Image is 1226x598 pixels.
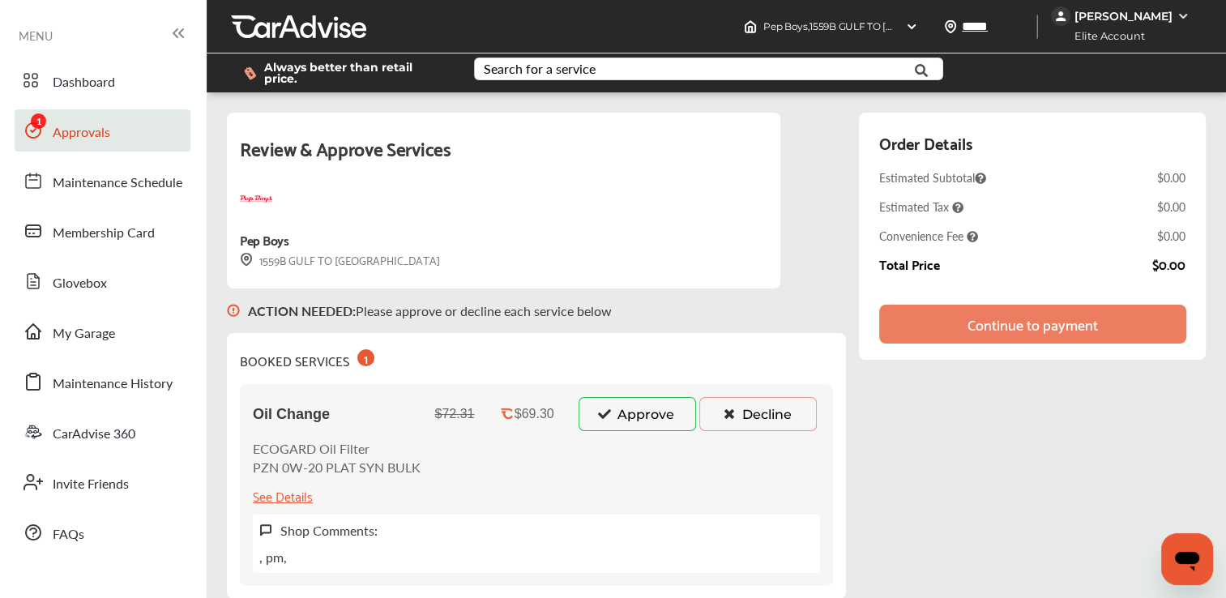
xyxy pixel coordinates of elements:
span: My Garage [53,323,115,344]
span: FAQs [53,524,84,545]
span: CarAdvise 360 [53,424,135,445]
div: $0.00 [1152,257,1185,271]
span: Maintenance History [53,374,173,395]
div: $0.00 [1157,199,1185,215]
div: $0.00 [1157,228,1185,244]
a: Approvals [15,109,190,152]
a: Maintenance History [15,361,190,403]
span: Membership Card [53,223,155,244]
p: PZN 0W-20 PLAT SYN BULK [253,458,421,476]
iframe: Button to launch messaging window [1161,533,1213,585]
label: Shop Comments: [280,521,378,540]
div: Pep Boys [240,229,288,250]
div: 1 [357,349,374,366]
div: Search for a service [484,62,596,75]
div: Total Price [879,257,940,271]
img: dollor_label_vector.a70140d1.svg [244,66,256,80]
div: [PERSON_NAME] [1074,9,1173,23]
div: Review & Approve Services [240,132,767,183]
div: See Details [253,485,313,506]
button: Decline [699,397,817,431]
a: Glovebox [15,260,190,302]
span: Approvals [53,122,110,143]
button: Approve [579,397,696,431]
span: Always better than retail price. [264,62,448,84]
span: Invite Friends [53,474,129,495]
b: ACTION NEEDED : [248,301,356,320]
a: Dashboard [15,59,190,101]
img: location_vector.a44bc228.svg [944,20,957,33]
span: Convenience Fee [879,228,978,244]
div: Continue to payment [968,316,1098,332]
img: svg+xml;base64,PHN2ZyB3aWR0aD0iMTYiIGhlaWdodD0iMTciIHZpZXdCb3g9IjAgMCAxNiAxNyIgZmlsbD0ibm9uZSIgeG... [259,523,272,537]
span: Pep Boys , 1559B GULF TO [GEOGRAPHIC_DATA] CLEARWATER , FL 33755 [763,20,1101,32]
img: svg+xml;base64,PHN2ZyB3aWR0aD0iMTYiIGhlaWdodD0iMTciIHZpZXdCb3g9IjAgMCAxNiAxNyIgZmlsbD0ibm9uZSIgeG... [227,288,240,333]
span: Estimated Subtotal [879,169,986,186]
a: Maintenance Schedule [15,160,190,202]
a: FAQs [15,511,190,553]
span: Estimated Tax [879,199,963,215]
img: svg+xml;base64,PHN2ZyB3aWR0aD0iMTYiIGhlaWdodD0iMTciIHZpZXdCb3g9IjAgMCAxNiAxNyIgZmlsbD0ibm9uZSIgeG... [240,253,253,267]
span: Dashboard [53,72,115,93]
img: header-home-logo.8d720a4f.svg [744,20,757,33]
p: ECOGARD Oil Filter [253,439,421,458]
div: Order Details [879,129,972,156]
div: $72.31 [435,407,475,421]
span: Maintenance Schedule [53,173,182,194]
span: MENU [19,29,53,42]
a: Membership Card [15,210,190,252]
a: CarAdvise 360 [15,411,190,453]
div: BOOKED SERVICES [240,346,374,371]
a: Invite Friends [15,461,190,503]
img: jVpblrzwTbfkPYzPPzSLxeg0AAAAASUVORK5CYII= [1051,6,1070,26]
img: header-down-arrow.9dd2ce7d.svg [905,20,918,33]
div: $0.00 [1157,169,1185,186]
p: , pm, [259,548,287,566]
span: Elite Account [1053,28,1157,45]
div: $69.30 [515,407,554,421]
img: logo-pepboys.png [240,183,272,216]
p: Please approve or decline each service below [248,301,612,320]
span: Oil Change [253,406,330,423]
a: My Garage [15,310,190,352]
img: WGsFRI8htEPBVLJbROoPRyZpYNWhNONpIPPETTm6eUC0GeLEiAAAAAElFTkSuQmCC [1177,10,1190,23]
img: header-divider.bc55588e.svg [1036,15,1038,39]
span: Glovebox [53,273,107,294]
div: 1559B GULF TO [GEOGRAPHIC_DATA] [240,250,440,269]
